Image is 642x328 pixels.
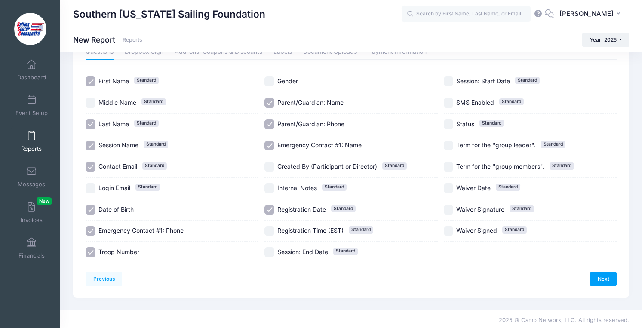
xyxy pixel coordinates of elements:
span: Waiver Signed [456,227,497,234]
input: Term for the "group members".Standard [444,162,454,172]
span: Session: Start Date [456,77,510,85]
a: Reports [11,126,52,156]
input: Middle NameStandard [86,98,95,108]
input: Troop Number [86,247,95,257]
span: Standard [510,205,534,212]
a: Document Uploads [303,44,357,60]
span: Standard [134,77,159,84]
span: Standard [331,205,356,212]
img: Southern Maryland Sailing Foundation [14,13,46,45]
span: Registration Time (EST) [277,227,344,234]
input: Created By (Participant or Director)Standard [264,162,274,172]
span: Standard [499,98,524,105]
input: Waiver SignedStandard [444,226,454,236]
span: 2025 © Camp Network, LLC. All rights reserved. [499,316,629,323]
span: Waiver Signature [456,206,504,213]
span: Standard [479,120,504,127]
a: Payment Information [368,44,427,60]
span: Created By (Participant or Director) [277,163,377,170]
span: Messages [18,181,45,188]
span: Parent/Guardian: Phone [277,120,344,128]
span: Emergency Contact #1: Name [277,141,362,149]
input: Parent/Guardian: Phone [264,119,274,129]
input: Waiver DateStandard [444,183,454,193]
input: Login EmailStandard [86,183,95,193]
a: Reports [123,37,142,43]
span: Parent/Guardian: Name [277,99,344,106]
input: Emergency Contact #1: Name [264,141,274,151]
span: Standard [382,162,407,169]
button: Year: 2025 [582,33,629,47]
span: Financials [18,252,45,259]
a: Labels [273,44,292,60]
input: Session NameStandard [86,141,95,151]
span: Standard [550,162,574,169]
a: Add-ons, Coupons & Discounts [175,44,262,60]
input: Contact EmailStandard [86,162,95,172]
input: Search by First Name, Last Name, or Email... [402,6,531,23]
a: Event Setup [11,91,52,121]
span: Registration Date [277,206,326,213]
a: Next [590,272,617,286]
span: Middle Name [98,99,136,106]
span: Standard [135,184,160,191]
span: Standard [515,77,540,84]
span: Standard [141,98,166,105]
span: Status [456,120,474,128]
h1: Southern [US_STATE] Sailing Foundation [73,4,265,24]
span: Login Email [98,184,130,191]
input: Registration Time (EST)Standard [264,226,274,236]
a: Questions [86,44,114,60]
input: Parent/Guardian: Name [264,98,274,108]
a: Messages [11,162,52,192]
input: Last NameStandard [86,119,95,129]
span: Year: 2025 [590,36,617,43]
span: Session: End Date [277,248,328,255]
span: Standard [502,226,527,233]
span: Emergency Contact #1: Phone [98,227,184,234]
input: Registration DateStandard [264,205,274,215]
span: Standard [541,141,565,148]
a: Dropbox Sign [125,44,163,60]
span: Standard [142,162,167,169]
h1: New Report [73,35,142,44]
input: Date of Birth [86,205,95,215]
span: Standard [322,184,347,191]
input: Emergency Contact #1: Phone [86,226,95,236]
a: Dashboard [11,55,52,85]
span: Invoices [21,216,43,224]
span: Term for the "group members". [456,163,544,170]
span: Session Name [98,141,138,149]
span: Standard [349,226,373,233]
input: Waiver SignatureStandard [444,205,454,215]
input: StatusStandard [444,119,454,129]
span: Reports [21,145,42,152]
span: SMS Enabled [456,99,494,106]
span: Standard [496,184,520,191]
span: Standard [333,248,358,255]
span: Waiver Date [456,184,491,191]
span: Dashboard [17,74,46,81]
span: First Name [98,77,129,85]
input: Internal NotesStandard [264,183,274,193]
input: First NameStandard [86,76,95,86]
span: Last Name [98,120,129,128]
a: Previous [86,272,122,286]
a: InvoicesNew [11,197,52,228]
span: Date of Birth [98,206,134,213]
input: Term for the "group leader".Standard [444,141,454,151]
span: Gender [277,77,298,85]
input: SMS EnabledStandard [444,98,454,108]
input: Gender [264,76,274,86]
span: Standard [134,120,159,127]
button: [PERSON_NAME] [554,4,629,24]
input: Session: Start DateStandard [444,76,454,86]
span: Term for the "group leader". [456,141,536,149]
span: [PERSON_NAME] [559,9,614,18]
span: Troop Number [98,248,139,255]
span: Contact Email [98,163,137,170]
input: Session: End DateStandard [264,247,274,257]
a: Financials [11,233,52,263]
span: Event Setup [15,109,48,117]
span: New [37,197,52,205]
